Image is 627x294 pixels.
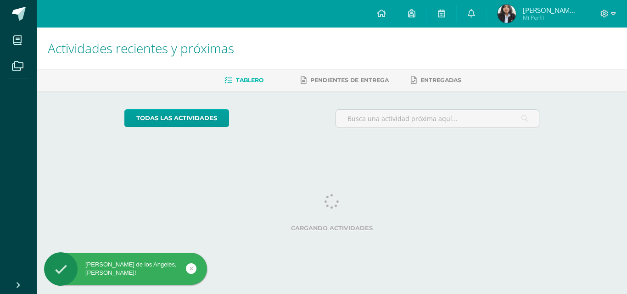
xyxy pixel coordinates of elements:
[301,73,389,88] a: Pendientes de entrega
[224,73,263,88] a: Tablero
[420,77,461,83] span: Entregadas
[44,261,207,277] div: [PERSON_NAME] de los Angeles, [PERSON_NAME]!
[411,73,461,88] a: Entregadas
[498,5,516,23] img: 3255780da0e37376dfd62f37f05b6264.png
[523,6,578,15] span: [PERSON_NAME] de los Angeles
[310,77,389,83] span: Pendientes de entrega
[124,109,229,127] a: todas las Actividades
[336,110,539,128] input: Busca una actividad próxima aquí...
[48,39,234,57] span: Actividades recientes y próximas
[124,225,540,232] label: Cargando actividades
[523,14,578,22] span: Mi Perfil
[236,77,263,83] span: Tablero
